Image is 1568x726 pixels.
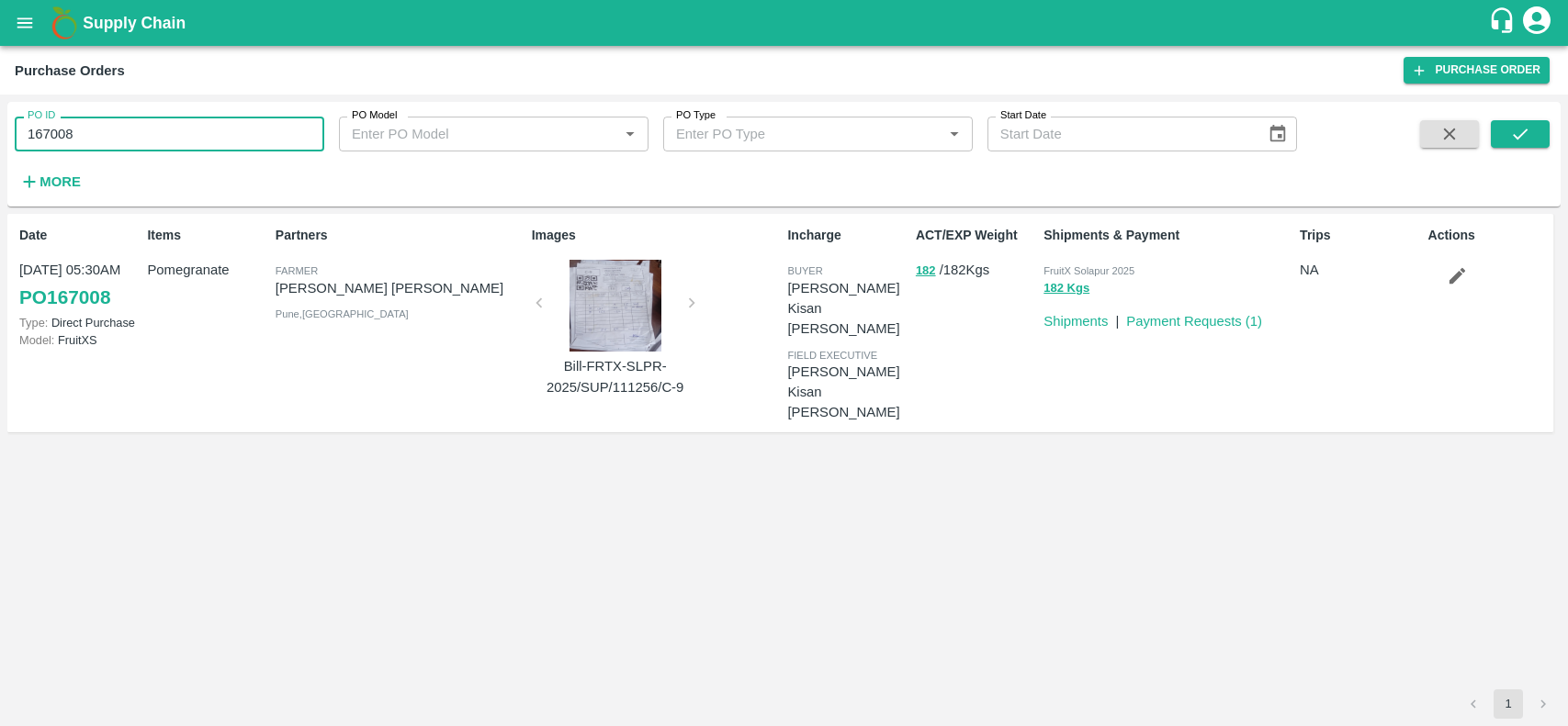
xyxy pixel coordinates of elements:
[83,10,1488,36] a: Supply Chain
[532,226,781,245] p: Images
[1000,108,1046,123] label: Start Date
[942,122,966,146] button: Open
[1404,57,1550,84] a: Purchase Order
[28,108,55,123] label: PO ID
[352,108,398,123] label: PO Model
[1488,6,1520,39] div: customer-support
[1494,689,1523,719] button: page 1
[916,260,1036,281] p: / 182 Kgs
[15,59,125,83] div: Purchase Orders
[19,260,140,280] p: [DATE] 05:30AM
[1520,4,1553,42] div: account of current user
[46,5,83,41] img: logo
[147,260,267,280] p: Pomegranate
[15,117,324,151] input: Enter PO ID
[1043,314,1108,329] a: Shipments
[669,122,913,146] input: Enter PO Type
[1043,265,1134,276] span: FruitX Solapur 2025
[1456,689,1561,719] nav: pagination navigation
[676,108,716,123] label: PO Type
[83,14,186,32] b: Supply Chain
[1300,226,1420,245] p: Trips
[787,265,822,276] span: buyer
[276,265,318,276] span: Farmer
[787,362,908,423] p: [PERSON_NAME] Kisan [PERSON_NAME]
[276,308,409,319] span: Pune , [GEOGRAPHIC_DATA]
[344,122,589,146] input: Enter PO Model
[19,281,110,314] a: PO167008
[1126,314,1262,329] a: Payment Requests (1)
[618,122,642,146] button: Open
[19,226,140,245] p: Date
[787,226,908,245] p: Incharge
[15,166,85,197] button: More
[147,226,267,245] p: Items
[4,2,46,44] button: open drawer
[787,278,908,340] p: [PERSON_NAME] Kisan [PERSON_NAME]
[547,356,684,397] p: Bill-FRTX-SLPR-2025/SUP/111256/C-9
[19,316,48,329] span: Type:
[276,226,525,245] p: Partners
[1043,226,1292,245] p: Shipments & Payment
[276,278,525,298] p: [PERSON_NAME] [PERSON_NAME]
[19,331,140,349] p: FruitXS
[1428,226,1549,245] p: Actions
[19,333,54,347] span: Model:
[39,174,81,189] strong: More
[1108,304,1119,331] div: |
[987,117,1253,151] input: Start Date
[787,350,877,361] span: field executive
[19,314,140,331] p: Direct Purchase
[1300,260,1420,280] p: NA
[1260,117,1295,151] button: Choose date
[1043,278,1089,299] button: 182 Kgs
[916,261,936,282] button: 182
[916,226,1036,245] p: ACT/EXP Weight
